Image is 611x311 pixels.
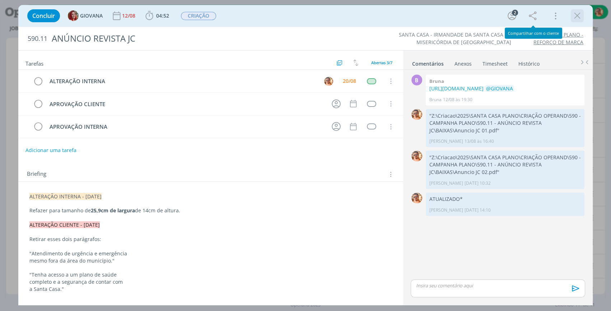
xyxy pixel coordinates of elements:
[429,154,581,176] p: "Z:\Criacao\2025\SANTA CASA PLANO\CRIAÇÃO OPERAND\590 - CAMPANHA PLANO\590.11 - ANÚNCIO REVISTA J...
[68,10,79,21] img: G
[533,31,583,45] a: CAMPANHA PLANO - REFORÇO DE MARCA
[156,12,169,19] span: 04:52
[429,78,444,84] b: Bruna
[429,138,463,145] p: [PERSON_NAME]
[371,60,392,65] span: Abertas 3/7
[506,10,518,22] button: 2
[181,12,216,20] span: CRIAÇÃO
[343,79,356,84] div: 20/08
[429,112,581,134] p: "Z:\Criacao\2025\SANTA CASA PLANO\CRIAÇÃO OPERAND\590 - CAMPANHA PLANO\590.11 - ANÚNCIO REVISTA J...
[46,100,325,109] div: APROVAÇÃO CLIENTE
[91,207,135,214] strong: 25,9cm de largura
[181,11,216,20] button: CRIAÇÃO
[29,286,392,293] p: a Santa Casa."
[411,193,422,203] img: V
[29,257,392,264] p: mesmo fora da área do município."
[465,138,494,145] span: 13/08 às 16:40
[25,144,77,157] button: Adicionar uma tarefa
[29,250,392,257] p: "Atendimento de urgência e emergência
[29,271,392,278] p: "Tenha acesso a um plano de saúde
[486,85,513,92] span: @GIOVANA
[122,13,137,18] div: 12/08
[29,236,392,243] p: Retirar esses dois parágrafos:
[323,76,334,86] button: V
[29,300,392,307] p: E dar mais destaque as informações do setor comercial.
[508,31,559,36] div: Compartilhar com o cliente
[29,193,102,200] span: ALTERAÇÃO INTERNA - [DATE]
[18,5,593,305] div: dialog
[27,170,46,179] span: Briefing
[49,30,349,47] div: ANÚNCIO REVISTA JC
[399,31,511,45] a: SANTA CASA - IRMANDADE DA SANTA CASA DE MISERICÓRDIA DE [GEOGRAPHIC_DATA]
[482,57,508,67] a: Timesheet
[429,195,581,203] p: ATUALIZADO*
[29,278,392,286] p: completo e a segurança de contar com
[80,13,103,18] span: GIOVANA
[411,75,422,85] div: B
[29,221,100,228] span: ALTERAÇÃO CLIENTE - [DATE]
[465,207,491,213] span: [DATE] 14:10
[25,58,43,67] span: Tarefas
[443,96,472,103] span: 12/08 às 19:30
[518,57,540,67] a: Histórico
[454,60,472,67] div: Anexos
[27,9,60,22] button: Concluir
[324,77,333,86] img: V
[429,85,484,92] a: [URL][DOMAIN_NAME]
[465,180,491,187] span: [DATE] 10:32
[46,77,317,86] div: ALTERAÇÃO INTERNA
[32,13,55,19] span: Concluir
[411,151,422,161] img: V
[429,207,463,213] p: [PERSON_NAME]
[144,10,171,22] button: 04:52
[512,10,518,16] div: 2
[68,10,103,21] button: GGIOVANA
[429,96,442,103] p: Bruna
[429,180,463,187] p: [PERSON_NAME]
[412,57,444,67] a: Comentários
[353,60,358,66] img: arrow-down-up.svg
[28,35,47,43] span: 590.11
[46,122,325,131] div: APROVAÇÃO INTERNA
[411,109,422,120] img: V
[29,207,392,214] p: Refazer para tamanho de de 14cm de altura.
